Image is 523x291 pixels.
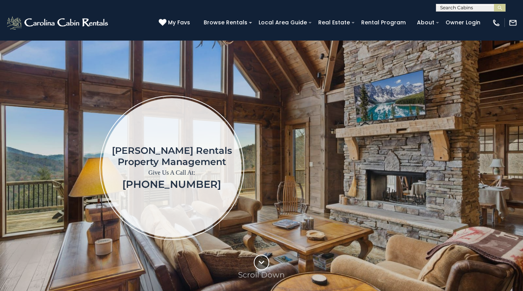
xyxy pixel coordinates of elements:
[168,19,190,27] span: My Favs
[159,19,192,27] a: My Favs
[314,17,354,29] a: Real Estate
[112,167,232,178] p: Give Us A Call At:
[509,19,517,27] img: mail-regular-white.png
[122,178,221,191] a: [PHONE_NUMBER]
[255,17,311,29] a: Local Area Guide
[413,17,438,29] a: About
[112,145,232,167] h1: [PERSON_NAME] Rentals Property Management
[492,19,501,27] img: phone-regular-white.png
[238,270,285,279] p: Scroll Down
[6,15,110,31] img: White-1-2.png
[357,17,410,29] a: Rental Program
[200,17,251,29] a: Browse Rentals
[442,17,484,29] a: Owner Login
[332,63,512,272] iframe: New Contact Form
